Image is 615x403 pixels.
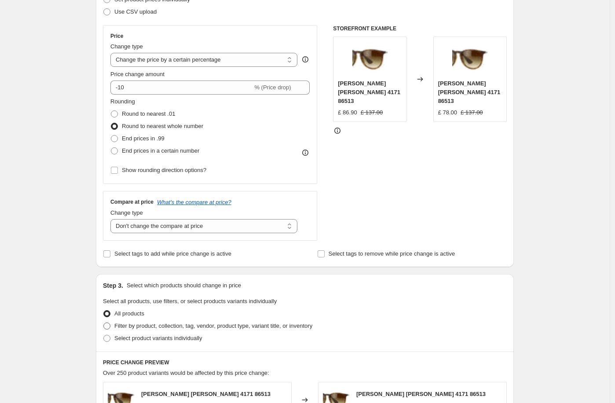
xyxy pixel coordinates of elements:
[110,198,154,205] h3: Compare at price
[127,281,241,290] p: Select which products should change in price
[110,81,253,95] input: -15
[114,250,231,257] span: Select tags to add while price change is active
[438,80,501,104] span: [PERSON_NAME] [PERSON_NAME] 4171 86513
[110,98,135,105] span: Rounding
[329,250,455,257] span: Select tags to remove while price change is active
[103,281,123,290] h2: Step 3.
[122,110,175,117] span: Round to nearest .01
[352,41,388,77] img: ray-ban-erika-4171-86513-hd-1_80x.jpg
[122,135,165,142] span: End prices in .99
[338,80,400,104] span: [PERSON_NAME] [PERSON_NAME] 4171 86513
[122,123,203,129] span: Round to nearest whole number
[301,55,310,64] div: help
[141,391,271,397] span: [PERSON_NAME] [PERSON_NAME] 4171 86513
[361,109,383,116] span: £ 137.00
[461,109,483,116] span: £ 137.00
[438,109,457,116] span: £ 78.00
[114,8,157,15] span: Use CSV upload
[110,209,143,216] span: Change type
[110,43,143,50] span: Change type
[110,71,165,77] span: Price change amount
[122,147,199,154] span: End prices in a certain number
[114,335,202,341] span: Select product variants individually
[452,41,487,77] img: ray-ban-erika-4171-86513-hd-1_80x.jpg
[114,310,144,317] span: All products
[254,84,291,91] span: % (Price drop)
[157,199,231,205] button: What's the compare at price?
[110,33,123,40] h3: Price
[338,109,357,116] span: £ 86.90
[103,298,277,304] span: Select all products, use filters, or select products variants individually
[114,322,312,329] span: Filter by product, collection, tag, vendor, product type, variant title, or inventory
[333,25,507,32] h6: STOREFRONT EXAMPLE
[103,359,507,366] h6: PRICE CHANGE PREVIEW
[356,391,486,397] span: [PERSON_NAME] [PERSON_NAME] 4171 86513
[103,370,269,376] span: Over 250 product variants would be affected by this price change:
[122,167,206,173] span: Show rounding direction options?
